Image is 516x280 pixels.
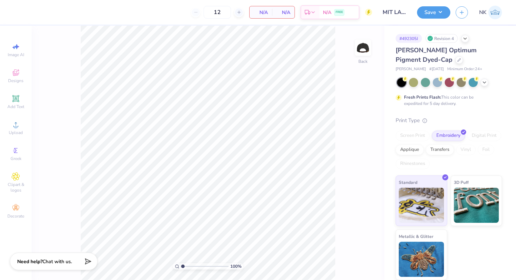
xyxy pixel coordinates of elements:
[11,156,21,161] span: Greek
[426,145,454,155] div: Transfers
[478,145,494,155] div: Foil
[204,6,231,19] input: – –
[8,52,24,58] span: Image AI
[456,145,476,155] div: Vinyl
[17,258,42,265] strong: Need help?
[7,104,24,109] span: Add Text
[417,6,450,19] button: Save
[429,66,444,72] span: # [DATE]
[276,9,290,16] span: N/A
[399,242,444,277] img: Metallic & Glitter
[454,188,499,223] img: 3D Puff
[336,10,343,15] span: FREE
[454,179,469,186] span: 3D Puff
[358,58,368,65] div: Back
[396,159,430,169] div: Rhinestones
[447,66,482,72] span: Minimum Order: 24 +
[356,41,370,55] img: Back
[396,34,422,43] div: # 492305J
[396,145,424,155] div: Applique
[399,179,417,186] span: Standard
[404,94,490,107] div: This color can be expedited for 5 day delivery.
[399,188,444,223] img: Standard
[479,8,487,16] span: NK
[467,131,501,141] div: Digital Print
[4,182,28,193] span: Clipart & logos
[425,34,458,43] div: Revision 4
[396,131,430,141] div: Screen Print
[432,131,465,141] div: Embroidery
[42,258,72,265] span: Chat with us.
[8,78,24,84] span: Designs
[399,233,434,240] span: Metallic & Glitter
[396,116,502,125] div: Print Type
[9,130,23,135] span: Upload
[254,9,268,16] span: N/A
[377,5,412,19] input: Untitled Design
[396,46,477,64] span: [PERSON_NAME] Optimum Pigment Dyed-Cap
[7,213,24,219] span: Decorate
[479,6,502,19] a: NK
[404,94,441,100] strong: Fresh Prints Flash:
[230,263,242,269] span: 100 %
[488,6,502,19] img: Nasrullah Khan
[396,66,426,72] span: [PERSON_NAME]
[323,9,331,16] span: N/A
